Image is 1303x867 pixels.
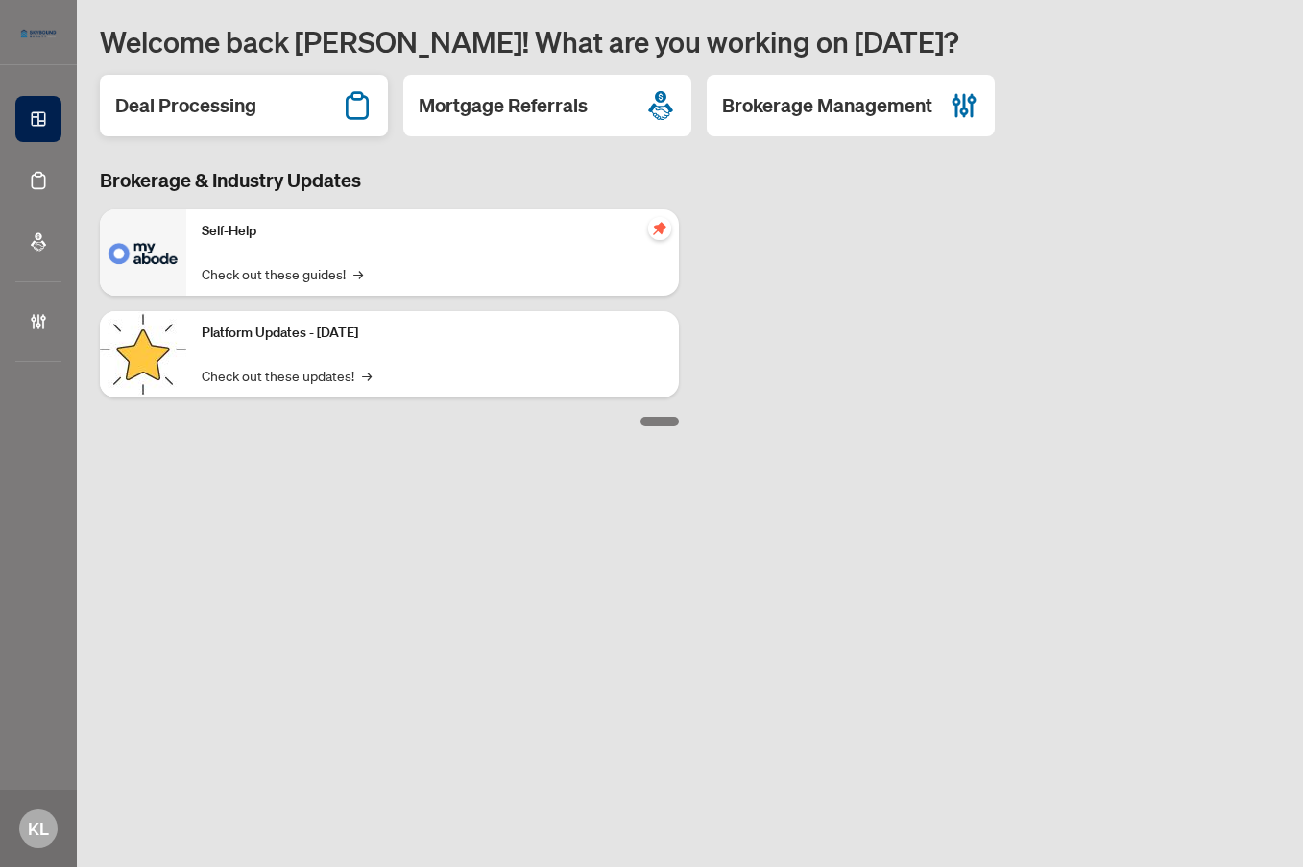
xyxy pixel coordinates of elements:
[15,24,61,43] img: logo
[202,221,664,242] p: Self-Help
[100,311,186,397] img: Platform Updates - September 16, 2025
[115,92,256,119] h2: Deal Processing
[648,217,671,240] span: pushpin
[202,323,664,344] p: Platform Updates - [DATE]
[419,92,588,119] h2: Mortgage Referrals
[100,167,679,194] h3: Brokerage & Industry Updates
[362,365,372,386] span: →
[353,263,363,284] span: →
[100,23,1280,60] h1: Welcome back [PERSON_NAME]! What are you working on [DATE]?
[202,365,372,386] a: Check out these updates!→
[202,263,363,284] a: Check out these guides!→
[100,209,186,296] img: Self-Help
[28,815,49,842] span: KL
[1226,800,1284,857] button: Open asap
[722,92,932,119] h2: Brokerage Management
